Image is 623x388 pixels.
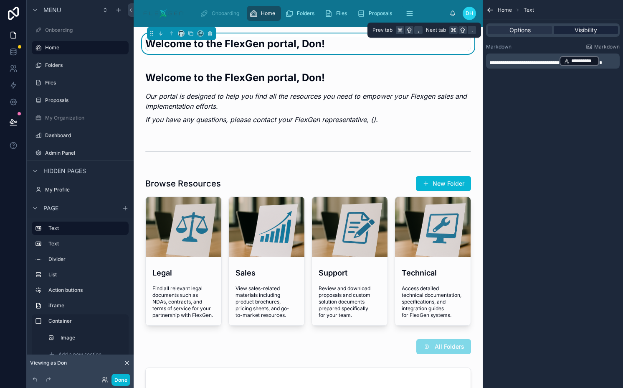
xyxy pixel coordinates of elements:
[30,360,67,366] span: Viewing as Don
[261,10,275,17] span: Home
[32,94,129,107] a: Proposals
[45,186,127,193] label: My Profile
[32,41,129,54] a: Home
[45,79,127,86] label: Files
[45,150,127,156] label: Admin Panel
[369,10,392,17] span: Proposals
[48,256,125,263] label: Divider
[145,37,471,51] h2: Welcome to the FlexGen portal, Don!
[586,43,620,50] a: Markdown
[32,111,129,125] a: My Organization
[45,132,127,139] label: Dashboard
[48,225,122,232] label: Text
[48,287,125,294] label: Action buttons
[509,26,531,34] span: Options
[247,6,281,21] a: Home
[45,44,124,51] label: Home
[32,23,129,37] a: Onboarding
[32,76,129,89] a: Files
[45,97,127,104] label: Proposals
[32,129,129,142] a: Dashboard
[45,62,127,69] label: Folders
[486,43,512,50] label: Markdown
[498,7,512,13] span: Home
[32,183,129,197] a: My Profile
[486,54,620,69] div: scrollable content
[111,374,130,386] button: Done
[61,334,124,341] label: Image
[594,43,620,50] span: Markdown
[575,26,597,34] span: Visibility
[48,318,125,324] label: Container
[48,240,125,247] label: Text
[336,10,347,17] span: Files
[355,6,398,21] a: Proposals
[198,6,245,21] a: Onboarding
[322,6,353,21] a: Files
[140,7,187,20] img: App logo
[58,351,101,358] span: Add a new section
[469,27,475,33] span: .
[45,115,127,121] label: My Organization
[27,218,134,371] div: scrollable content
[466,10,473,17] span: DH
[32,59,129,72] a: Folders
[297,10,314,17] span: Folders
[415,27,422,33] span: ,
[212,10,239,17] span: Onboarding
[43,167,86,175] span: Hidden pages
[283,6,320,21] a: Folders
[48,271,125,278] label: List
[45,27,127,33] label: Onboarding
[372,27,393,33] span: Prev tab
[426,27,446,33] span: Next tab
[48,302,125,309] label: iframe
[524,7,534,13] span: Text
[193,4,449,23] div: scrollable content
[43,6,61,14] span: Menu
[32,146,129,160] a: Admin Panel
[43,204,58,212] span: Page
